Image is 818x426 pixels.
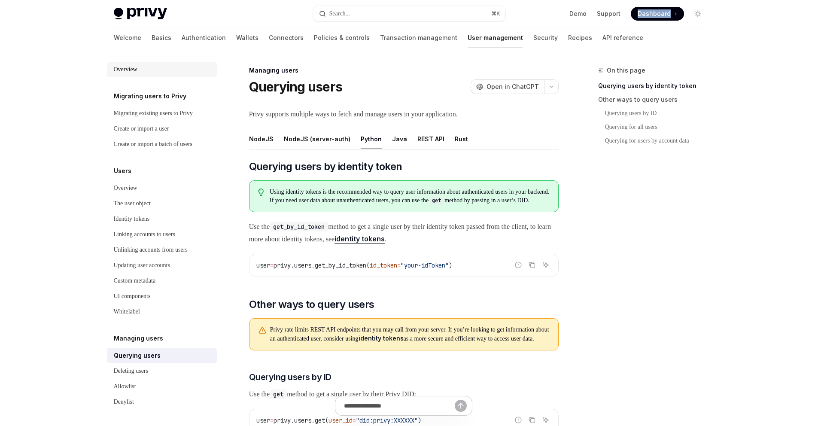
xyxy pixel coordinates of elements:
[284,129,350,149] div: NodeJS (server-auth)
[107,363,217,379] a: Deleting users
[249,79,343,94] h1: Querying users
[114,27,141,48] a: Welcome
[270,188,549,205] span: Using identity tokens is the recommended way to query user information about authenticated users ...
[417,129,444,149] div: REST API
[107,379,217,394] a: Allowlist
[107,62,217,77] a: Overview
[270,389,287,399] code: get
[359,335,404,342] a: identity tokens
[569,9,587,18] a: Demo
[344,396,455,415] input: Ask a question...
[270,326,550,343] span: Privy rate limits REST API endpoints that you may call from your server. If you’re looking to get...
[249,221,559,245] span: Use the method to get a single user by their identity token passed from the client, to learn more...
[107,289,217,304] a: UI components
[270,262,274,269] span: =
[691,7,705,21] button: Toggle dark mode
[249,66,559,75] div: Managing users
[631,7,684,21] a: Dashboard
[397,262,401,269] span: =
[258,326,267,335] svg: Warning
[270,222,328,231] code: get_by_id_token
[107,196,217,211] a: The user object
[314,27,370,48] a: Policies & controls
[370,262,397,269] span: id_token
[429,196,444,205] code: get
[598,79,712,93] a: Querying users by identity token
[114,139,193,149] div: Create or import a batch of users
[236,27,258,48] a: Wallets
[597,9,620,18] a: Support
[598,134,712,148] a: Querying for users by account data
[249,129,274,149] div: NodeJS
[491,10,500,17] span: ⌘ K
[114,397,134,407] div: Denylist
[114,229,175,240] div: Linking accounts to users
[540,259,551,271] button: Ask AI
[380,27,457,48] a: Transaction management
[114,108,193,119] div: Migrating existing users to Privy
[107,348,217,363] a: Querying users
[107,180,217,196] a: Overview
[568,27,592,48] a: Recipes
[114,64,137,75] div: Overview
[114,291,151,301] div: UI components
[361,129,382,149] div: Python
[107,227,217,242] a: Linking accounts to users
[114,333,163,344] h5: Managing users
[598,120,712,134] a: Querying for all users
[107,304,217,319] a: Whitelabel
[526,259,538,271] button: Copy the contents from the code block
[114,381,136,392] div: Allowlist
[598,106,712,120] a: Querying users by ID
[513,259,524,271] button: Report incorrect code
[249,160,402,173] span: Querying users by identity token
[249,388,559,400] span: Use the method to get a single user by their Privy DID:
[329,9,350,19] div: Search...
[114,260,170,271] div: Updating user accounts
[114,8,167,20] img: light logo
[114,366,148,376] div: Deleting users
[471,79,544,94] button: Open in ChatGPT
[107,242,217,258] a: Unlinking accounts from users
[256,262,270,269] span: user
[182,27,226,48] a: Authentication
[114,350,161,361] div: Querying users
[114,245,188,255] div: Unlinking accounts from users
[468,27,523,48] a: User management
[449,262,452,269] span: )
[269,27,304,48] a: Connectors
[401,262,449,269] span: "your-idToken"
[107,258,217,273] a: Updating user accounts
[107,273,217,289] a: Custom metadata
[114,214,150,224] div: Identity tokens
[313,6,505,21] button: Open search
[107,121,217,137] a: Create or import a user
[107,394,217,410] a: Denylist
[114,183,137,193] div: Overview
[392,129,407,149] div: Java
[114,124,169,134] div: Create or import a user
[107,106,217,121] a: Migrating existing users to Privy
[455,400,467,412] button: Send message
[258,189,264,196] svg: Tip
[114,307,140,317] div: Whitelabel
[455,129,468,149] div: Rust
[249,298,374,311] span: Other ways to query users
[602,27,643,48] a: API reference
[533,27,558,48] a: Security
[638,9,671,18] span: Dashboard
[114,166,131,176] h5: Users
[274,262,370,269] span: privy.users.get_by_id_token(
[152,27,171,48] a: Basics
[107,137,217,152] a: Create or import a batch of users
[114,91,186,101] h5: Migrating users to Privy
[598,93,712,106] a: Other ways to query users
[334,234,385,243] a: identity tokens
[249,108,559,120] span: Privy supports multiple ways to fetch and manage users in your application.
[607,65,645,76] span: On this page
[487,82,539,91] span: Open in ChatGPT
[114,198,151,209] div: The user object
[114,276,156,286] div: Custom metadata
[107,211,217,227] a: Identity tokens
[249,371,331,383] span: Querying users by ID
